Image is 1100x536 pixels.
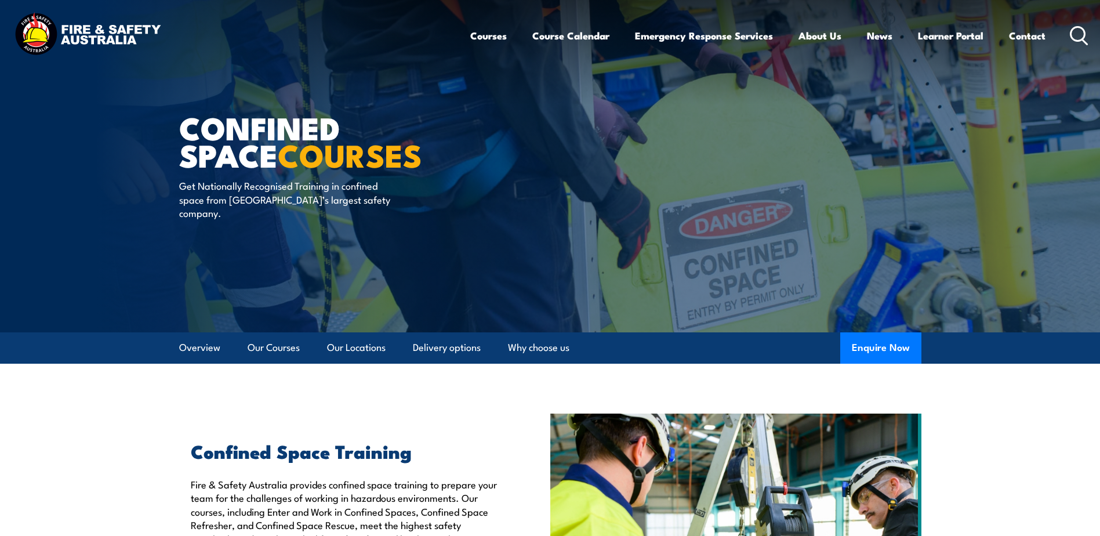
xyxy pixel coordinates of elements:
a: Emergency Response Services [635,20,773,51]
a: Overview [179,332,220,363]
strong: COURSES [278,130,422,178]
a: Our Locations [327,332,386,363]
a: Learner Portal [918,20,983,51]
h2: Confined Space Training [191,443,497,459]
a: Why choose us [508,332,569,363]
a: News [867,20,892,51]
button: Enquire Now [840,332,921,364]
a: Course Calendar [532,20,609,51]
a: About Us [798,20,841,51]
a: Contact [1009,20,1045,51]
h1: Confined Space [179,114,466,168]
a: Delivery options [413,332,481,363]
p: Get Nationally Recognised Training in confined space from [GEOGRAPHIC_DATA]’s largest safety comp... [179,179,391,219]
a: Courses [470,20,507,51]
a: Our Courses [248,332,300,363]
